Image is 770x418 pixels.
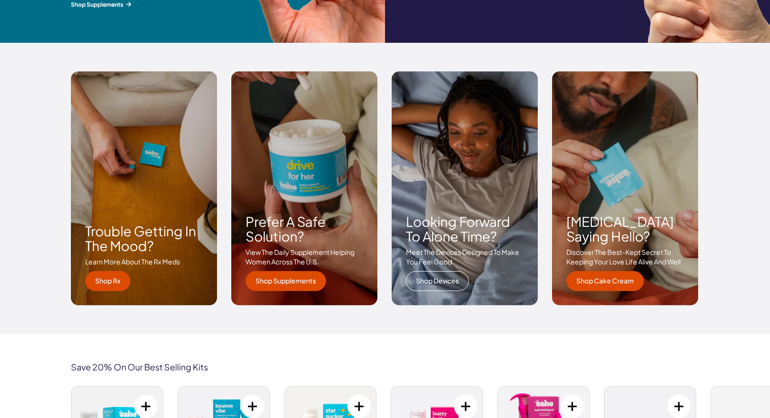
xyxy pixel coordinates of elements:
[406,248,523,266] p: meet the devices designed to make you feel good
[406,214,523,244] h3: Looking forward to alone time?
[246,214,363,244] h3: Prefer a safe solution?
[85,224,203,253] h3: Trouble getting in the mood?
[85,271,130,291] a: shop rx
[566,214,684,244] h3: [MEDICAL_DATA] saying hello?
[566,248,684,266] p: discover the best-kept secret to keeping your love life alive and well
[85,257,203,267] p: Learn more about the rx meds
[566,271,644,291] a: shop cake cream
[246,271,326,291] a: shop supplements
[71,0,223,9] span: Shop Supplements
[406,271,469,291] a: Shop Devices
[246,248,363,266] p: View the daily supplement helping women across the u.s.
